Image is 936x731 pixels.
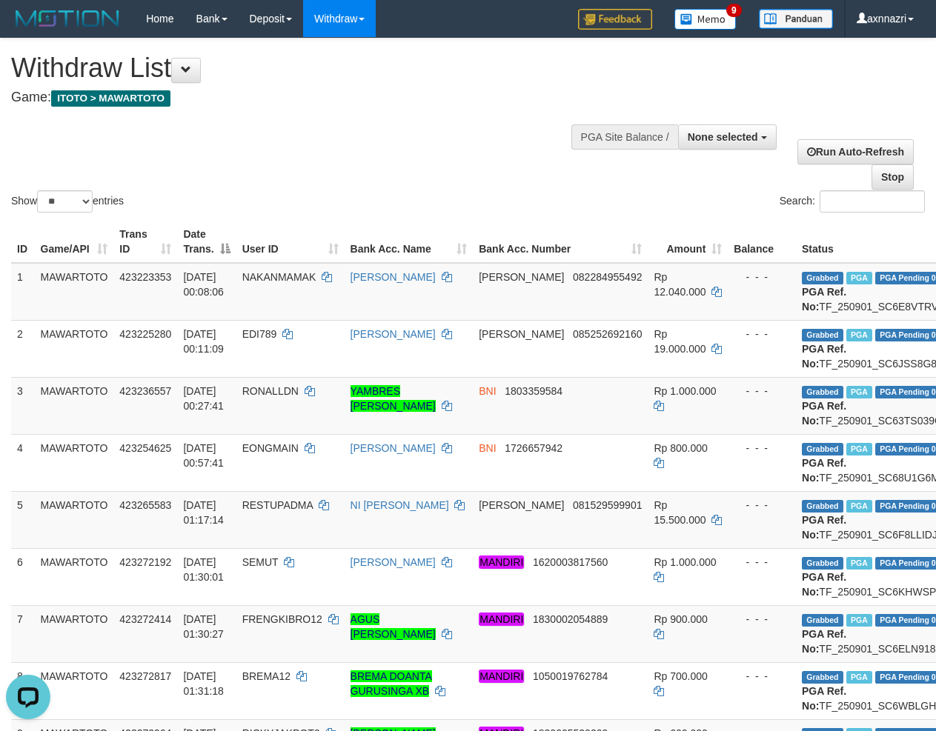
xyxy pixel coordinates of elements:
[802,514,846,541] b: PGA Ref. No:
[242,670,291,682] span: BREMA12
[35,320,114,377] td: MAWARTOTO
[734,384,790,398] div: - - -
[505,385,562,397] span: Copy 1803359584 to clipboard
[820,190,925,213] input: Search:
[846,671,872,684] span: Marked by axnkaisar
[654,499,706,526] span: Rp 15.500.000
[51,90,170,107] span: ITOTO > MAWARTOTO
[802,614,843,627] span: Grabbed
[35,548,114,605] td: MAWARTOTO
[872,164,914,190] a: Stop
[119,499,171,511] span: 423265583
[571,124,678,150] div: PGA Site Balance /
[183,271,224,298] span: [DATE] 00:08:06
[734,498,790,513] div: - - -
[351,556,436,568] a: [PERSON_NAME]
[183,556,224,583] span: [DATE] 01:30:01
[11,434,35,491] td: 4
[479,612,524,626] em: MANDIRI
[802,628,846,655] b: PGA Ref. No:
[11,263,35,321] td: 1
[802,443,843,455] span: Grabbed
[573,499,642,511] span: Copy 081529599901 to clipboard
[734,612,790,627] div: - - -
[533,613,608,625] span: Copy 1830002054889 to clipboard
[802,500,843,513] span: Grabbed
[734,669,790,684] div: - - -
[351,442,436,454] a: [PERSON_NAME]
[11,320,35,377] td: 2
[351,328,436,340] a: [PERSON_NAME]
[242,385,299,397] span: RONALLDN
[242,442,299,454] span: EONGMAIN
[802,400,846,427] b: PGA Ref. No:
[183,385,224,412] span: [DATE] 00:27:41
[802,286,846,313] b: PGA Ref. No:
[119,442,171,454] span: 423254625
[11,377,35,434] td: 3
[654,328,706,355] span: Rp 19.000.000
[351,499,449,511] a: NI [PERSON_NAME]
[533,670,608,682] span: Copy 1050019762784 to clipboard
[734,327,790,341] div: - - -
[35,221,114,263] th: Game/API: activate to sort column ascending
[573,328,642,340] span: Copy 085252692160 to clipboard
[35,491,114,548] td: MAWARTOTO
[6,6,50,50] button: Open LiveChat chat widget
[479,271,564,283] span: [PERSON_NAME]
[846,329,872,341] span: Marked by axnjistel
[183,328,224,355] span: [DATE] 00:11:09
[797,139,914,164] a: Run Auto-Refresh
[846,614,872,627] span: Marked by axnkaisar
[654,385,716,397] span: Rp 1.000.000
[846,386,872,398] span: Marked by axnbram
[802,386,843,398] span: Grabbed
[479,385,496,397] span: BNI
[183,670,224,697] span: [DATE] 01:31:18
[654,556,716,568] span: Rp 1.000.000
[654,613,707,625] span: Rp 900.000
[802,272,843,284] span: Grabbed
[479,555,524,569] em: MANDIRI
[802,457,846,484] b: PGA Ref. No:
[846,443,872,455] span: Marked by axnbram
[759,9,833,29] img: panduan.png
[533,556,608,568] span: Copy 1620003817560 to clipboard
[119,385,171,397] span: 423236557
[802,343,846,370] b: PGA Ref. No:
[11,190,124,213] label: Show entries
[119,271,171,283] span: 423223353
[119,556,171,568] span: 423272192
[473,221,648,263] th: Bank Acc. Number: activate to sort column ascending
[11,662,35,719] td: 8
[479,442,496,454] span: BNI
[505,442,562,454] span: Copy 1726657942 to clipboard
[351,385,436,412] a: YAMBRES [PERSON_NAME]
[35,662,114,719] td: MAWARTOTO
[479,328,564,340] span: [PERSON_NAME]
[113,221,177,263] th: Trans ID: activate to sort column ascending
[846,500,872,513] span: Marked by axnjistel
[242,328,277,340] span: EDI789
[351,271,436,283] a: [PERSON_NAME]
[35,377,114,434] td: MAWARTOTO
[728,221,796,263] th: Balance
[119,613,171,625] span: 423272414
[678,124,777,150] button: None selected
[35,434,114,491] td: MAWARTOTO
[351,613,436,640] a: AGUS [PERSON_NAME]
[11,491,35,548] td: 5
[11,605,35,662] td: 7
[479,499,564,511] span: [PERSON_NAME]
[242,499,313,511] span: RESTUPADMA
[242,271,316,283] span: NAKANMAMAK
[734,441,790,455] div: - - -
[688,131,758,143] span: None selected
[654,442,707,454] span: Rp 800.000
[573,271,642,283] span: Copy 082284955492 to clipboard
[846,272,872,284] span: Marked by axnjistel
[35,263,114,321] td: MAWARTOTO
[674,9,737,30] img: Button%20Memo.svg
[345,221,474,263] th: Bank Acc. Name: activate to sort column ascending
[351,670,432,697] a: BREMA DOANTA GURUSINGA XB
